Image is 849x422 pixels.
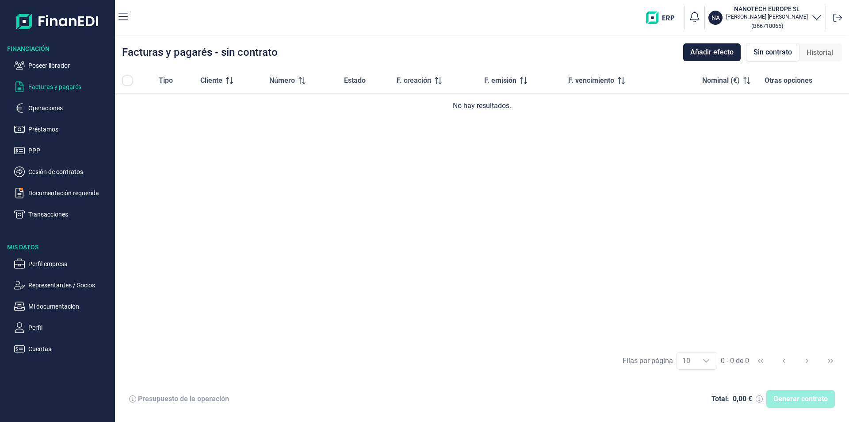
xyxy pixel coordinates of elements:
[122,101,842,111] div: No hay resultados.
[623,356,673,366] div: Filas por página
[14,188,111,198] button: Documentación requerida
[820,350,841,372] button: Last Page
[14,81,111,92] button: Facturas y pagarés
[750,350,771,372] button: First Page
[138,395,229,403] div: Presupuesto de la operación
[159,75,173,86] span: Tipo
[28,301,111,312] p: Mi documentación
[799,44,840,62] div: Historial
[28,322,111,333] p: Perfil
[14,145,111,156] button: PPP
[28,259,111,269] p: Perfil empresa
[746,43,799,62] div: Sin contrato
[16,7,99,35] img: Logo de aplicación
[28,60,111,71] p: Poseer librador
[721,357,749,364] span: 0 - 0 de 0
[765,75,812,86] span: Otras opciones
[807,47,833,58] span: Historial
[568,75,614,86] span: F. vencimiento
[14,60,111,71] button: Poseer librador
[751,23,783,29] small: Copiar cif
[696,352,717,369] div: Choose
[14,103,111,113] button: Operaciones
[796,350,818,372] button: Next Page
[14,209,111,220] button: Transacciones
[14,259,111,269] button: Perfil empresa
[753,47,792,58] span: Sin contrato
[711,13,720,22] p: NA
[14,166,111,177] button: Cesión de contratos
[28,145,111,156] p: PPP
[726,13,808,20] p: [PERSON_NAME] [PERSON_NAME]
[28,280,111,290] p: Representantes / Socios
[683,43,741,61] button: Añadir efecto
[14,344,111,354] button: Cuentas
[28,124,111,135] p: Préstamos
[122,75,133,86] div: All items unselected
[344,75,366,86] span: Estado
[484,75,516,86] span: F. emisión
[200,75,222,86] span: Cliente
[14,322,111,333] button: Perfil
[690,47,734,58] span: Añadir efecto
[711,395,729,403] div: Total:
[28,344,111,354] p: Cuentas
[122,47,278,58] div: Facturas y pagarés - sin contrato
[773,350,795,372] button: Previous Page
[397,75,431,86] span: F. creación
[646,12,681,24] img: erp
[733,395,752,403] div: 0,00 €
[269,75,295,86] span: Número
[28,188,111,198] p: Documentación requerida
[14,301,111,312] button: Mi documentación
[28,103,111,113] p: Operaciones
[14,124,111,135] button: Préstamos
[28,166,111,177] p: Cesión de contratos
[14,280,111,290] button: Representantes / Socios
[708,4,822,31] button: NANANOTECH EUROPE SL[PERSON_NAME] [PERSON_NAME](B66718065)
[28,81,111,92] p: Facturas y pagarés
[726,4,808,13] h3: NANOTECH EUROPE SL
[702,75,740,86] span: Nominal (€)
[28,209,111,220] p: Transacciones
